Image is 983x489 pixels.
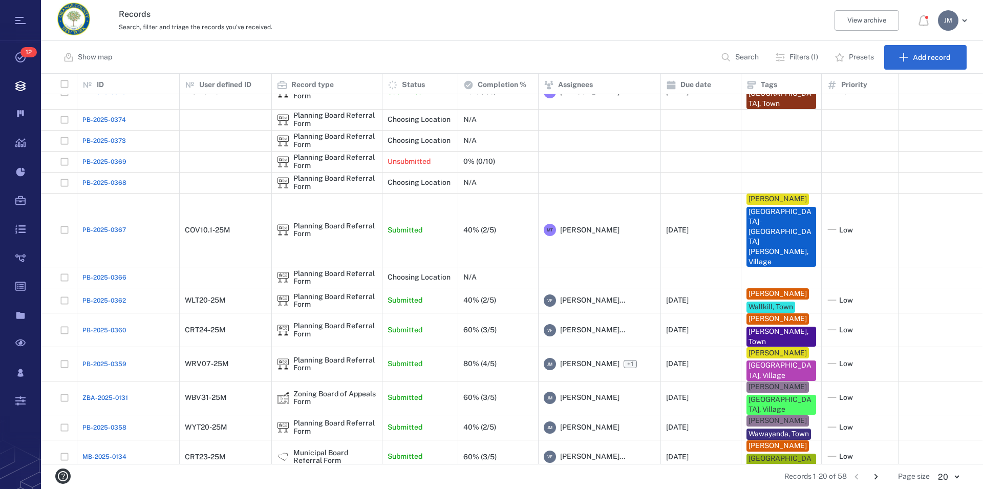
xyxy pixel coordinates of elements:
div: Municipal Board Referral Form [293,449,377,465]
div: [DATE] [666,423,689,431]
p: Search [735,52,759,62]
nav: pagination navigation [847,469,886,485]
div: Planning Board Referral Form [293,356,377,372]
div: Planning Board Referral Form [293,419,377,435]
div: [DATE] [666,226,689,234]
a: PB-2025-0373 [82,136,126,145]
div: V F [544,324,556,336]
div: M T [544,224,556,236]
p: Choosing Location [388,136,451,146]
div: Planning Board Referral Form [277,421,289,434]
a: PB-2025-0368 [82,178,126,187]
button: JM [938,10,971,31]
div: [PERSON_NAME] [749,194,807,204]
div: Planning Board Referral Form [293,322,377,338]
button: Go to next page [868,469,884,485]
div: Planning Board Referral Form [293,133,377,148]
div: [PERSON_NAME] [749,416,807,426]
div: CRT23-25M [185,453,226,461]
h3: Records [119,8,677,20]
span: Low [839,295,853,306]
a: PB-2025-0367 [82,225,126,235]
p: Choosing Location [388,115,451,125]
img: icon Planning Board Referral Form [277,156,289,168]
div: 40% (2/5) [463,423,496,431]
div: [DATE] [666,394,689,401]
div: V F [544,294,556,307]
div: [GEOGRAPHIC_DATA], Village [749,395,814,415]
a: Go home [57,3,90,39]
span: 12 [20,47,37,57]
img: icon Planning Board Referral Form [277,358,289,370]
p: Show map [78,52,112,62]
div: [PERSON_NAME] [749,348,807,358]
a: PB-2025-0358 [82,423,126,432]
button: Search [715,45,767,70]
div: CRT24-25M [185,326,226,334]
p: Due date [680,80,711,90]
div: Planning Board Referral Form [277,271,289,284]
div: V F [544,451,556,463]
img: icon Planning Board Referral Form [277,224,289,236]
img: icon Planning Board Referral Form [277,177,289,189]
span: Search, filter and triage the records you've received. [119,24,272,31]
div: [PERSON_NAME] [749,382,807,392]
div: N/A [463,116,477,123]
span: Page size [898,472,930,482]
span: Help [23,7,43,16]
button: View archive [835,10,899,31]
p: Status [402,80,425,90]
p: Submitted [388,325,422,335]
div: [DATE] [666,453,689,461]
div: J M [938,10,958,31]
button: Presets [828,45,882,70]
div: J M [544,421,556,434]
div: 40% (2/5) [463,296,496,304]
img: icon Planning Board Referral Form [277,114,289,126]
span: Records 1-20 of 58 [784,472,847,482]
p: Priority [841,80,867,90]
div: Planning Board Referral Form [293,293,377,309]
div: [GEOGRAPHIC_DATA], Town [749,89,814,109]
div: [GEOGRAPHIC_DATA]-[GEOGRAPHIC_DATA][PERSON_NAME], Village [749,207,814,267]
button: help [51,464,75,488]
span: Low [839,422,853,433]
p: Submitted [388,359,422,369]
a: PB-2025-0366 [82,273,126,282]
div: Planning Board Referral Form [293,175,377,190]
div: Planning Board Referral Form [277,86,289,98]
div: 60% (3/5) [463,326,497,334]
a: ZBA-2025-0131 [82,393,128,402]
div: [DATE] [666,360,689,368]
div: Zoning Board of Appeals Form [277,392,289,404]
div: J M [544,392,556,404]
img: Orange County Planning Department logo [57,3,90,35]
p: Submitted [388,452,422,462]
span: PB-2025-0369 [82,157,126,166]
a: PB-2025-0359 [82,359,126,369]
div: WRV07-25M [185,360,229,368]
div: [DATE] [666,296,689,304]
p: Presets [849,52,874,62]
div: 60% (3/5) [463,394,497,401]
div: [PERSON_NAME], Town [749,327,814,347]
a: PB-2025-0374 [82,115,126,124]
div: Planning Board Referral Form [293,270,377,286]
div: Planning Board Referral Form [277,224,289,236]
div: J M [544,358,556,370]
img: icon Planning Board Referral Form [277,324,289,336]
a: PB-2025-0360 [82,326,126,335]
div: [GEOGRAPHIC_DATA], Village [749,360,814,380]
div: 60% (3/5) [463,453,497,461]
a: PB-2025-0362 [82,296,126,305]
div: Planning Board Referral Form [277,135,289,147]
div: Planning Board Referral Form [277,156,289,168]
span: Low [839,452,853,462]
